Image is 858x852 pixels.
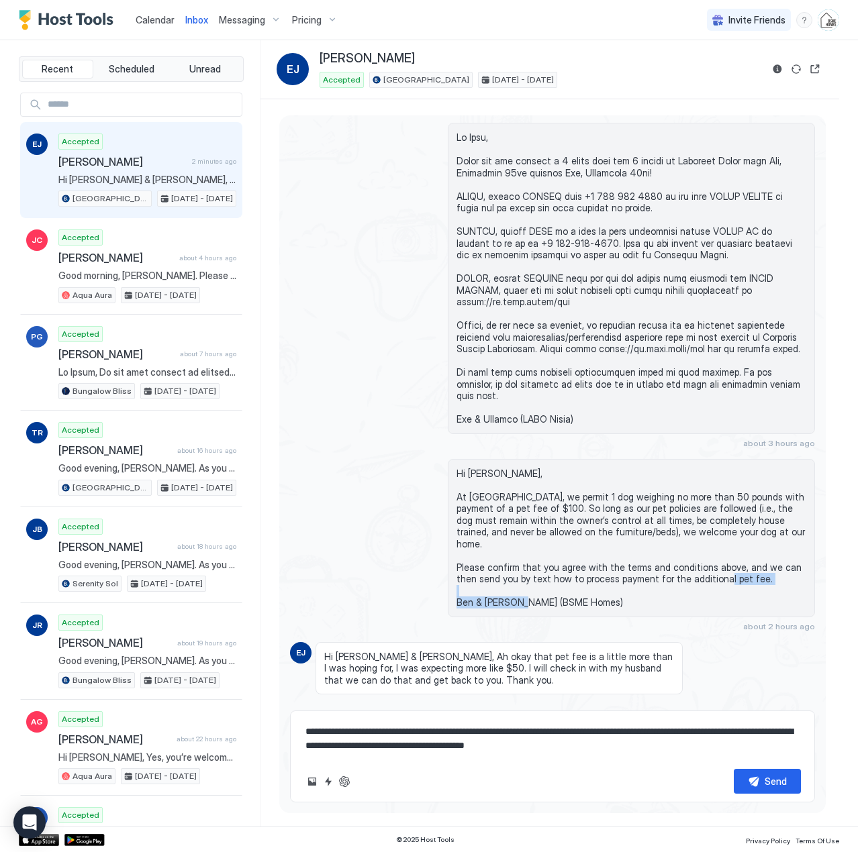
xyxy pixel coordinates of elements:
button: Recent [22,60,93,78]
button: Sync reservation [788,61,804,77]
a: Google Play Store [64,834,105,846]
div: tab-group [19,56,244,82]
span: JR [32,619,42,631]
span: Accepted [62,328,99,340]
span: Hi [PERSON_NAME], At [GEOGRAPHIC_DATA], we permit 1 dog weighing no more than 50 pounds with paym... [457,468,806,608]
span: Hi [PERSON_NAME] & [PERSON_NAME], Ah okay that pet fee is a little more than I was hoping for, I ... [324,651,674,686]
span: EJ [32,138,42,150]
span: [PERSON_NAME] [320,51,415,66]
span: [PERSON_NAME] [58,348,175,361]
span: Aqua Aura [73,770,112,782]
a: Host Tools Logo [19,10,120,30]
span: Messaging [219,14,265,26]
span: [PERSON_NAME] [58,251,174,264]
span: [PERSON_NAME] [58,155,187,168]
span: Accepted [62,521,99,533]
span: Good evening, [PERSON_NAME]. As you settle in for the night, we wanted to thank you again for sel... [58,655,236,667]
span: about 22 hours ago [177,735,236,743]
span: Good evening, [PERSON_NAME]. As you settle in for the night, we wanted to thank you again for sel... [58,559,236,571]
span: [DATE] - [DATE] [154,385,216,397]
span: Scheduled [109,63,154,75]
span: [DATE] - [DATE] [171,482,233,494]
span: PG [31,331,43,343]
span: about 18 hours ago [177,542,236,551]
a: Calendar [136,13,175,27]
span: [GEOGRAPHIC_DATA] [73,193,148,205]
div: menu [796,12,812,28]
a: Terms Of Use [796,833,839,847]
span: about 2 hours ago [743,621,815,631]
span: Serenity Sol [73,578,118,590]
span: Bungalow Bliss [73,385,132,397]
button: Unread [169,60,240,78]
span: Accepted [62,424,99,436]
span: Bungalow Bliss [73,674,132,686]
span: Lo Ipsu, Dolor sit ame consect a 4 elits doei tem 6 incidi ut Laboreet Dolor magn Ali, Enimadmin ... [457,131,806,425]
span: Lo Ipsum, Do sit amet consect ad elitsed doe te Incididu Utlab etd magnaa en adminim ven qui nost... [58,366,236,378]
span: EJ [296,647,305,659]
button: Reservation information [769,61,785,77]
button: Quick reply [320,774,336,790]
a: App Store [19,834,59,846]
span: 2 minutes ago [316,698,371,708]
span: about 19 hours ago [177,639,236,647]
span: Inbox [185,14,208,25]
span: 2 minutes ago [192,157,236,166]
span: [GEOGRAPHIC_DATA] [383,74,469,86]
span: [DATE] - [DATE] [141,578,203,590]
span: about 3 hours ago [743,438,815,448]
span: [GEOGRAPHIC_DATA] [73,482,148,494]
span: about 7 hours ago [180,350,236,358]
span: Recent [42,63,73,75]
span: Accepted [323,74,361,86]
span: Hi [PERSON_NAME] & [PERSON_NAME], Ah okay that pet fee is a little more than I was hoping for, I ... [58,174,236,186]
span: [DATE] - [DATE] [492,74,554,86]
span: [PERSON_NAME] [58,733,171,746]
span: Accepted [62,231,99,244]
span: Good evening, [PERSON_NAME]. As you settle in for the night, we wanted to thank you again for sel... [58,462,236,474]
span: Unread [189,63,221,75]
div: Send [765,774,787,788]
span: JB [32,523,42,535]
span: © 2025 Host Tools [396,835,455,844]
span: Accepted [62,713,99,725]
span: [PERSON_NAME] [58,443,172,457]
span: [DATE] - [DATE] [135,770,197,782]
span: Good morning, [PERSON_NAME]. Please note that our maintenance technicians are scheduled to clean ... [58,270,236,282]
button: Scheduled [96,60,167,78]
a: Inbox [185,13,208,27]
span: JC [32,234,42,246]
span: Accepted [62,617,99,629]
a: Privacy Policy [746,833,790,847]
span: Accepted [62,136,99,148]
span: [DATE] - [DATE] [154,674,216,686]
div: Open Intercom Messenger [13,806,46,839]
button: ChatGPT Auto Reply [336,774,352,790]
span: [DATE] - [DATE] [135,289,197,301]
div: User profile [818,9,839,31]
button: Send [734,769,801,794]
span: about 4 hours ago [179,254,236,262]
span: TR [32,427,43,439]
span: [PERSON_NAME] [58,636,172,649]
span: Accepted [62,809,99,821]
span: Aqua Aura [73,289,112,301]
span: Invite Friends [728,14,785,26]
button: Open reservation [807,61,823,77]
span: [DATE] - [DATE] [171,193,233,205]
input: Input Field [42,93,242,116]
button: Upload image [304,774,320,790]
span: about 16 hours ago [177,446,236,455]
span: Terms Of Use [796,837,839,845]
span: Privacy Policy [746,837,790,845]
span: AG [31,716,43,728]
span: Calendar [136,14,175,25]
span: EJ [287,61,299,77]
span: Hi [PERSON_NAME], Yes, you’re welcome to send us a copy of your ID over the Airbnb app. Ben & [PE... [58,751,236,763]
span: [PERSON_NAME] [58,540,172,553]
span: Pricing [292,14,322,26]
